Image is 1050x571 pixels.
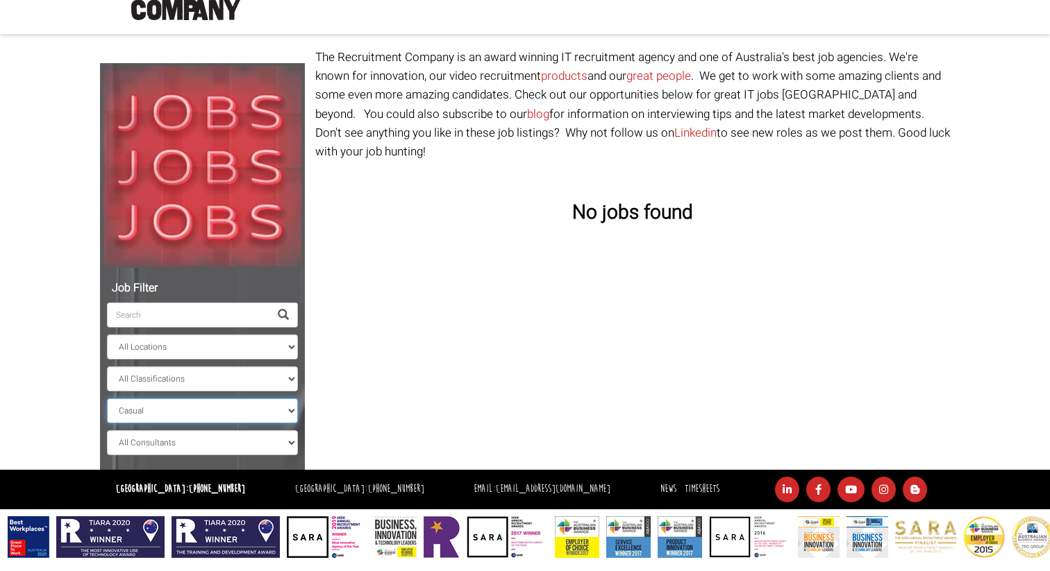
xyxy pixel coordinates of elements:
[292,479,428,500] li: [GEOGRAPHIC_DATA]:
[368,482,424,495] a: [PHONE_NUMBER]
[541,67,587,85] a: products
[685,482,719,495] a: Timesheets
[626,67,691,85] a: great people
[674,124,717,142] a: Linkedin
[660,482,676,495] a: News
[107,282,298,295] h5: Job Filter
[315,48,951,161] p: The Recruitment Company is an award winning IT recruitment agency and one of Australia's best job...
[315,203,951,224] h3: No jobs found
[189,482,245,495] a: [PHONE_NUMBER]
[100,63,305,268] img: Jobs, Jobs, Jobs
[527,105,549,123] a: blog
[470,479,614,500] li: Email:
[116,482,245,495] strong: [GEOGRAPHIC_DATA]:
[496,482,610,495] a: [EMAIL_ADDRESS][DOMAIN_NAME]
[107,302,269,327] input: Search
